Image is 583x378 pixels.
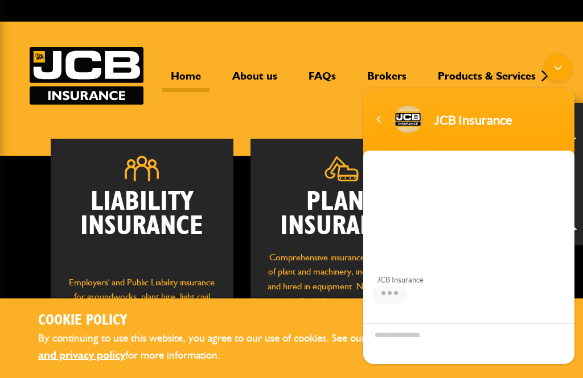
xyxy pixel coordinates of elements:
a: Home [162,69,210,92]
h2: Liability Insurance [68,190,216,264]
p: Employers' and Public Liability insurance for groundworks, plant hire, light civil engineering, d... [68,275,216,373]
p: Comprehensive insurance for all makes of plant and machinery, including owned and hired in equipm... [268,250,416,323]
img: JCB Insurance Services logo [30,47,143,105]
h2: Plant Insurance [268,190,416,239]
a: JCB Insurance Services [30,47,143,105]
p: By continuing to use this website, you agree to our use of cookies. See our for more information. [38,330,410,364]
a: FAQs [300,69,344,92]
iframe: SalesIQ Chatwindow [358,48,580,369]
a: About us [224,69,286,92]
h2: Cookie Policy [38,312,410,330]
